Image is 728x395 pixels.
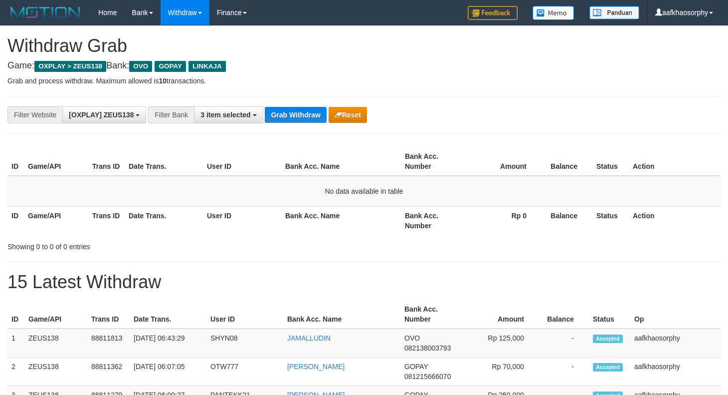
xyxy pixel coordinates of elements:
span: LINKAJA [188,61,226,72]
div: Filter Website [7,106,62,123]
th: Amount [465,147,542,176]
th: Game/API [24,147,88,176]
span: [OXPLAY] ZEUS138 [69,111,134,119]
a: JAMALLUDIN [287,334,331,342]
img: Feedback.jpg [468,6,518,20]
th: Date Trans. [125,147,203,176]
th: Status [592,147,629,176]
td: OTW777 [206,358,283,386]
p: Grab and process withdraw. Maximum allowed is transactions. [7,76,721,86]
button: 3 item selected [194,106,263,123]
span: GOPAY [404,363,428,371]
th: Bank Acc. Name [281,147,401,176]
h1: Withdraw Grab [7,36,721,56]
th: Amount [464,300,539,329]
span: OXPLAY > ZEUS138 [34,61,106,72]
img: MOTION_logo.png [7,5,83,20]
h1: 15 Latest Withdraw [7,272,721,292]
span: Copy 082138003793 to clipboard [404,344,451,352]
span: GOPAY [155,61,186,72]
th: Trans ID [88,147,125,176]
th: Trans ID [87,300,130,329]
th: Bank Acc. Number [401,206,465,235]
button: Grab Withdraw [265,107,326,123]
th: ID [7,147,24,176]
th: Game/API [24,300,87,329]
td: ZEUS138 [24,329,87,358]
th: User ID [206,300,283,329]
td: SHYN08 [206,329,283,358]
span: Accepted [593,363,623,372]
td: - [539,329,589,358]
td: Rp 125,000 [464,329,539,358]
th: Bank Acc. Number [401,147,465,176]
span: 3 item selected [200,111,250,119]
th: Trans ID [88,206,125,235]
th: Bank Acc. Name [283,300,400,329]
th: Bank Acc. Name [281,206,401,235]
button: Reset [329,107,367,123]
th: Op [630,300,721,329]
th: Action [629,206,721,235]
th: Date Trans. [125,206,203,235]
th: Rp 0 [465,206,542,235]
button: [OXPLAY] ZEUS138 [62,106,146,123]
th: ID [7,300,24,329]
td: Rp 70,000 [464,358,539,386]
h4: Game: Bank: [7,61,721,71]
th: ID [7,206,24,235]
td: 88811362 [87,358,130,386]
th: User ID [203,147,281,176]
td: aafkhaosorphy [630,358,721,386]
th: Status [592,206,629,235]
div: Filter Bank [148,106,194,123]
img: panduan.png [589,6,639,19]
span: OVO [404,334,420,342]
span: Accepted [593,335,623,343]
img: Button%20Memo.svg [533,6,574,20]
div: Showing 0 to 0 of 0 entries [7,238,296,252]
td: - [539,358,589,386]
th: Bank Acc. Number [400,300,464,329]
strong: 10 [159,77,167,85]
td: [DATE] 06:07:05 [130,358,206,386]
td: 88811813 [87,329,130,358]
span: Copy 081215666070 to clipboard [404,373,451,381]
td: 2 [7,358,24,386]
td: [DATE] 06:43:29 [130,329,206,358]
td: No data available in table [7,176,721,207]
th: User ID [203,206,281,235]
td: aafkhaosorphy [630,329,721,358]
td: 1 [7,329,24,358]
th: Action [629,147,721,176]
th: Balance [542,147,592,176]
a: [PERSON_NAME] [287,363,345,371]
span: OVO [129,61,152,72]
th: Balance [539,300,589,329]
th: Date Trans. [130,300,206,329]
th: Game/API [24,206,88,235]
th: Status [589,300,630,329]
th: Balance [542,206,592,235]
td: ZEUS138 [24,358,87,386]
